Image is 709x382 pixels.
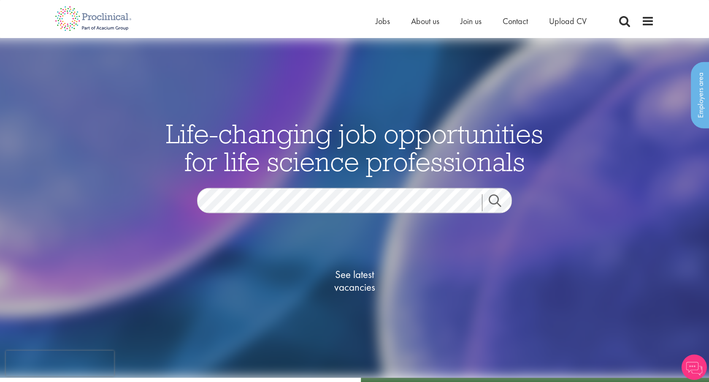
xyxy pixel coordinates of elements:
[166,117,543,178] span: Life-changing job opportunities for life science professionals
[411,16,439,27] a: About us
[482,194,518,211] a: Job search submit button
[460,16,482,27] a: Join us
[549,16,587,27] a: Upload CV
[376,16,390,27] a: Jobs
[312,268,397,294] span: See latest vacancies
[6,351,114,376] iframe: reCAPTCHA
[312,235,397,327] a: See latestvacancies
[503,16,528,27] a: Contact
[682,355,707,380] img: Chatbot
